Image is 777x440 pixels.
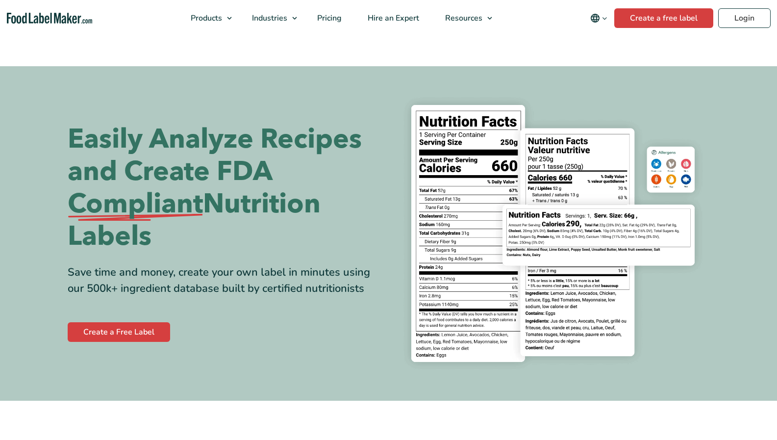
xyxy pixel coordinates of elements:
[7,13,93,24] a: Food Label Maker homepage
[614,8,713,28] a: Create a free label
[718,8,771,28] a: Login
[365,13,420,24] span: Hire an Expert
[249,13,288,24] span: Industries
[314,13,343,24] span: Pricing
[442,13,483,24] span: Resources
[583,8,614,28] button: Change language
[68,322,170,342] a: Create a Free Label
[68,264,381,297] div: Save time and money, create your own label in minutes using our 500k+ ingredient database built b...
[68,123,381,253] h1: Easily Analyze Recipes and Create FDA Nutrition Labels
[188,13,223,24] span: Products
[68,188,203,220] span: Compliant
